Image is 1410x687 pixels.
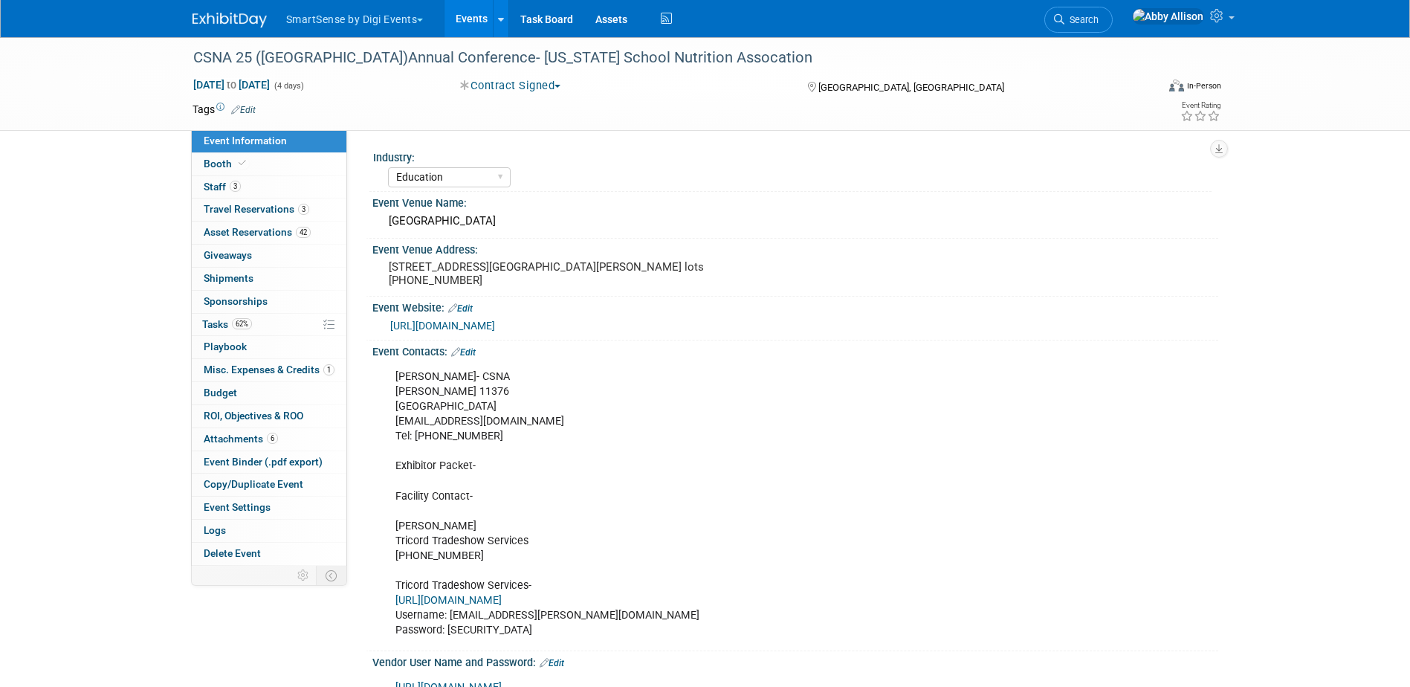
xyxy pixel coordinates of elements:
td: Tags [193,102,256,117]
a: Event Information [192,130,346,152]
a: Giveaways [192,245,346,267]
div: Vendor User Name and Password: [372,651,1218,671]
div: Event Venue Name: [372,192,1218,210]
div: Industry: [373,146,1212,165]
a: Tasks62% [192,314,346,336]
i: Booth reservation complete [239,159,246,167]
a: Edit [451,347,476,358]
a: Misc. Expenses & Credits1 [192,359,346,381]
a: Shipments [192,268,346,290]
img: ExhibitDay [193,13,267,28]
div: Event Rating [1180,102,1220,109]
a: ROI, Objectives & ROO [192,405,346,428]
span: Asset Reservations [204,226,311,238]
span: Tasks [202,318,252,330]
a: Attachments6 [192,428,346,451]
span: Booth [204,158,249,170]
div: In-Person [1186,80,1221,91]
td: Personalize Event Tab Strip [291,566,317,585]
span: 42 [296,227,311,238]
div: Event Format [1069,77,1222,100]
div: Event Website: [372,297,1218,316]
a: Booth [192,153,346,175]
a: Sponsorships [192,291,346,313]
a: Edit [448,303,473,314]
span: 1 [323,364,334,375]
span: Delete Event [204,547,261,559]
span: Travel Reservations [204,203,309,215]
span: Playbook [204,341,247,352]
img: Format-Inperson.png [1169,80,1184,91]
div: Event Contacts: [372,341,1218,360]
span: Logs [204,524,226,536]
a: [URL][DOMAIN_NAME] [395,594,502,607]
a: Playbook [192,336,346,358]
span: 62% [232,318,252,329]
span: Sponsorships [204,295,268,307]
div: [GEOGRAPHIC_DATA] [384,210,1207,233]
span: (4 days) [273,81,304,91]
span: [GEOGRAPHIC_DATA], [GEOGRAPHIC_DATA] [818,82,1004,93]
a: Event Settings [192,497,346,519]
span: Giveaways [204,249,252,261]
span: Attachments [204,433,278,445]
span: Budget [204,387,237,399]
span: 6 [267,433,278,444]
span: Search [1064,14,1099,25]
img: Abby Allison [1132,8,1204,25]
span: Event Information [204,135,287,146]
span: Event Binder (.pdf export) [204,456,323,468]
a: Staff3 [192,176,346,199]
div: [PERSON_NAME]- CSNA [PERSON_NAME] 11376 [GEOGRAPHIC_DATA] [EMAIL_ADDRESS][DOMAIN_NAME] Tel: [PHON... [385,362,1055,645]
a: Asset Reservations42 [192,222,346,244]
a: Edit [540,658,564,668]
span: Misc. Expenses & Credits [204,364,334,375]
div: CSNA 25 ([GEOGRAPHIC_DATA])Annual Conference- [US_STATE] School Nutrition Assocation [188,45,1134,71]
span: ROI, Objectives & ROO [204,410,303,422]
a: Event Binder (.pdf export) [192,451,346,474]
button: Contract Signed [455,78,566,94]
a: Edit [231,105,256,115]
a: Travel Reservations3 [192,199,346,221]
a: Search [1044,7,1113,33]
a: Budget [192,382,346,404]
pre: [STREET_ADDRESS][GEOGRAPHIC_DATA][PERSON_NAME] lots [PHONE_NUMBER] [389,260,708,287]
span: Copy/Duplicate Event [204,478,303,490]
span: [DATE] [DATE] [193,78,271,91]
span: 3 [298,204,309,215]
span: Event Settings [204,501,271,513]
a: Delete Event [192,543,346,565]
div: Event Venue Address: [372,239,1218,257]
a: [URL][DOMAIN_NAME] [390,320,495,332]
td: Toggle Event Tabs [316,566,346,585]
a: Logs [192,520,346,542]
span: 3 [230,181,241,192]
span: to [224,79,239,91]
span: Staff [204,181,241,193]
span: Shipments [204,272,253,284]
a: Copy/Duplicate Event [192,474,346,496]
